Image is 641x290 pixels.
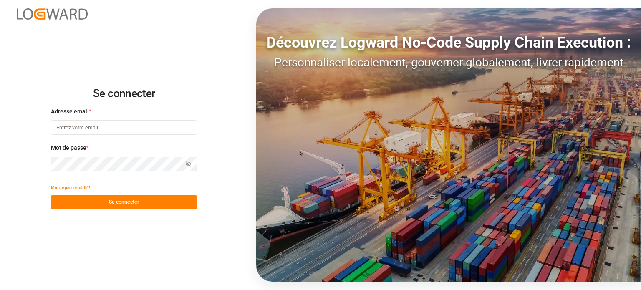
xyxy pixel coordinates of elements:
[93,87,155,100] font: Se connecter
[109,199,139,205] font: Se connecter
[266,34,631,51] font: Découvrez Logward No-Code Supply Chain Execution :
[51,185,91,190] font: Mot de passe oublié?
[51,195,197,209] button: Se connecter
[51,180,91,195] button: Mot de passe oublié?
[17,8,88,20] img: Logward_new_orange.png
[274,55,623,69] font: Personnaliser localement, gouverner globalement, livrer rapidement
[51,120,197,135] input: Entrez votre email
[51,108,89,115] font: Adresse email
[51,144,86,151] font: Mot de passe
